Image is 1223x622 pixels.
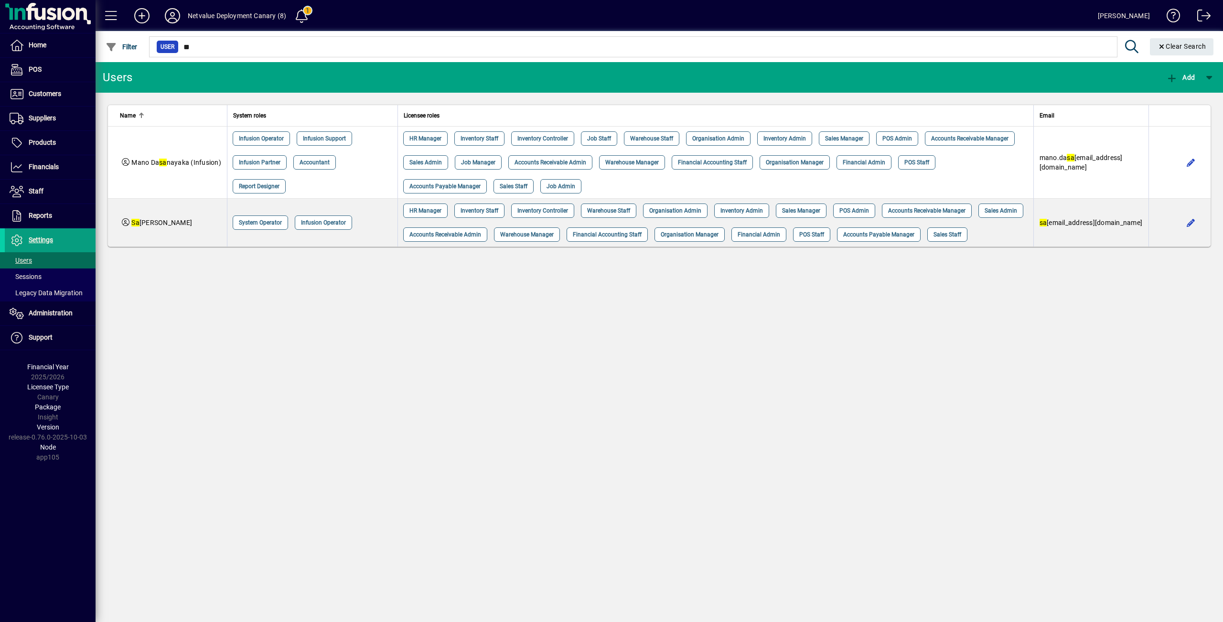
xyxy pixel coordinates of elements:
[763,134,806,143] span: Inventory Admin
[131,219,192,226] span: [PERSON_NAME]
[782,206,820,215] span: Sales Manager
[825,134,863,143] span: Sales Manager
[500,230,554,239] span: Warehouse Manager
[587,134,611,143] span: Job Staff
[29,114,56,122] span: Suppliers
[120,110,221,121] div: Name
[985,206,1017,215] span: Sales Admin
[29,236,53,244] span: Settings
[409,230,481,239] span: Accounts Receivable Admin
[720,206,763,215] span: Inventory Admin
[678,158,747,167] span: Financial Accounting Staff
[1164,69,1197,86] button: Add
[5,285,96,301] a: Legacy Data Migration
[1190,2,1211,33] a: Logout
[103,38,140,55] button: Filter
[649,206,701,215] span: Organisation Admin
[882,134,912,143] span: POS Admin
[931,134,1008,143] span: Accounts Receivable Manager
[301,218,346,227] span: Infusion Operator
[1158,43,1206,50] span: Clear Search
[1150,38,1214,55] button: Clear
[843,158,885,167] span: Financial Admin
[10,289,83,297] span: Legacy Data Migration
[738,230,780,239] span: Financial Admin
[1040,219,1143,226] span: [EMAIL_ADDRESS][DOMAIN_NAME]
[5,252,96,268] a: Users
[27,383,69,391] span: Licensee Type
[1183,215,1199,230] button: Edit
[303,134,346,143] span: Infusion Support
[239,134,284,143] span: Infusion Operator
[461,134,498,143] span: Inventory Staff
[29,90,61,97] span: Customers
[239,182,279,191] span: Report Designer
[404,110,440,121] span: Licensee roles
[157,7,188,24] button: Profile
[120,110,136,121] span: Name
[630,134,673,143] span: Warehouse Staff
[29,41,46,49] span: Home
[5,268,96,285] a: Sessions
[29,309,73,317] span: Administration
[300,158,330,167] span: Accountant
[5,155,96,179] a: Financials
[35,403,61,411] span: Package
[799,230,824,239] span: POS Staff
[766,158,824,167] span: Organisation Manager
[10,257,32,264] span: Users
[1183,155,1199,170] button: Edit
[131,219,139,226] em: Sa
[661,230,719,239] span: Organisation Manager
[29,212,52,219] span: Reports
[5,107,96,130] a: Suppliers
[843,230,914,239] span: Accounts Payable Manager
[933,230,961,239] span: Sales Staff
[159,159,167,166] em: sa
[461,206,498,215] span: Inventory Staff
[517,134,568,143] span: Inventory Controller
[605,158,659,167] span: Warehouse Manager
[5,180,96,204] a: Staff
[409,206,441,215] span: HR Manager
[29,139,56,146] span: Products
[5,33,96,57] a: Home
[587,206,630,215] span: Warehouse Staff
[131,159,221,166] span: Mano Da nayaka (Infusion)
[888,206,966,215] span: Accounts Receivable Manager
[37,423,59,431] span: Version
[29,333,53,341] span: Support
[5,58,96,82] a: POS
[29,163,59,171] span: Financials
[692,134,744,143] span: Organisation Admin
[5,131,96,155] a: Products
[29,187,43,195] span: Staff
[127,7,157,24] button: Add
[10,273,42,280] span: Sessions
[106,43,138,51] span: Filter
[1067,154,1074,161] em: sa
[515,158,586,167] span: Accounts Receivable Admin
[409,158,442,167] span: Sales Admin
[29,65,42,73] span: POS
[239,158,280,167] span: Infusion Partner
[409,182,481,191] span: Accounts Payable Manager
[461,158,495,167] span: Job Manager
[409,134,441,143] span: HR Manager
[1166,74,1195,81] span: Add
[517,206,568,215] span: Inventory Controller
[500,182,527,191] span: Sales Staff
[1040,219,1047,226] em: sa
[40,443,56,451] span: Node
[1040,110,1054,121] span: Email
[1159,2,1180,33] a: Knowledge Base
[1098,8,1150,23] div: [PERSON_NAME]
[5,204,96,228] a: Reports
[904,158,929,167] span: POS Staff
[1040,154,1123,171] span: mano.da [EMAIL_ADDRESS][DOMAIN_NAME]
[5,326,96,350] a: Support
[239,218,282,227] span: System Operator
[161,42,174,52] span: User
[573,230,642,239] span: Financial Accounting Staff
[547,182,575,191] span: Job Admin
